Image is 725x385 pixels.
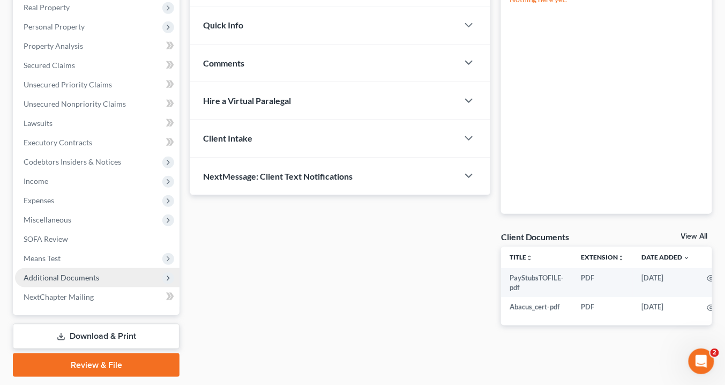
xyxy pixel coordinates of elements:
span: Codebtors Insiders & Notices [24,157,121,166]
span: NextChapter Mailing [24,292,94,301]
span: SOFA Review [24,234,68,243]
a: Executory Contracts [15,133,180,152]
span: Means Test [24,254,61,263]
span: Real Property [24,3,70,12]
span: Lawsuits [24,119,53,128]
span: Income [24,176,48,186]
span: Executory Contracts [24,138,92,147]
td: Abacus_cert-pdf [501,297,572,316]
iframe: Intercom live chat [689,349,714,374]
a: Property Analysis [15,36,180,56]
a: Download & Print [13,324,180,349]
i: unfold_more [618,255,624,261]
span: NextMessage: Client Text Notifications [203,171,353,181]
a: Review & File [13,353,180,377]
a: Date Added expand_more [641,253,690,261]
span: Client Intake [203,133,252,143]
td: [DATE] [633,268,698,298]
td: PDF [572,297,633,316]
span: Unsecured Priority Claims [24,80,112,89]
a: NextChapter Mailing [15,287,180,307]
td: PayStubsTOFILE-pdf [501,268,572,298]
a: Lawsuits [15,114,180,133]
span: 2 [711,349,719,357]
span: Unsecured Nonpriority Claims [24,99,126,108]
span: Hire a Virtual Paralegal [203,95,291,106]
span: Property Analysis [24,41,83,50]
span: Secured Claims [24,61,75,70]
span: Expenses [24,196,54,205]
i: expand_more [683,255,690,261]
a: Titleunfold_more [510,253,533,261]
a: View All [681,233,708,240]
span: Miscellaneous [24,215,71,224]
a: Unsecured Nonpriority Claims [15,94,180,114]
span: Quick Info [203,20,243,30]
a: Secured Claims [15,56,180,75]
td: [DATE] [633,297,698,316]
a: Unsecured Priority Claims [15,75,180,94]
td: PDF [572,268,633,298]
span: Comments [203,58,244,68]
div: Client Documents [501,231,570,242]
i: unfold_more [526,255,533,261]
a: Extensionunfold_more [581,253,624,261]
span: Personal Property [24,22,85,31]
a: SOFA Review [15,229,180,249]
span: Additional Documents [24,273,99,282]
